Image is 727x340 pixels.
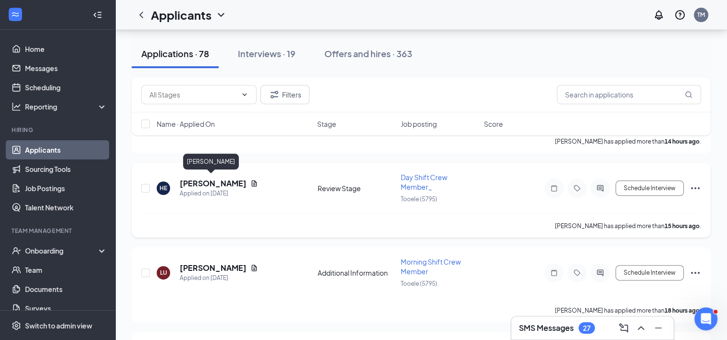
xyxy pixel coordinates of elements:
h3: SMS Messages [519,323,574,333]
a: Talent Network [25,198,107,217]
span: Score [484,119,503,129]
a: Sourcing Tools [25,159,107,179]
button: ChevronUp [633,320,649,336]
b: 18 hours ago [665,307,700,314]
div: HE [160,184,167,192]
svg: Ellipses [690,182,701,194]
a: Home [25,39,107,59]
a: Team [25,260,107,279]
div: Onboarding [25,246,99,255]
h5: [PERSON_NAME] [180,263,246,273]
b: 15 hours ago [665,222,700,230]
a: Scheduling [25,78,107,97]
svg: Tag [571,184,583,192]
svg: Document [250,180,258,187]
svg: MagnifyingGlass [685,91,692,98]
div: Additional Information [318,268,395,278]
div: Switch to admin view [25,321,92,330]
span: Name · Applied On [157,119,215,129]
span: Morning Shift Crew Member [401,257,461,276]
svg: ComposeMessage [618,322,629,334]
h1: Applicants [151,7,211,23]
div: Hiring [12,126,105,134]
div: [PERSON_NAME] [183,154,239,170]
div: LU [160,268,167,277]
svg: UserCheck [12,246,21,255]
div: Applications · 78 [141,48,209,60]
svg: Settings [12,321,21,330]
p: [PERSON_NAME] has applied more than . [555,306,701,315]
button: ComposeMessage [616,320,631,336]
svg: ChevronDown [215,9,227,21]
svg: QuestionInfo [674,9,686,21]
div: 27 [583,324,591,332]
span: Day Shift Crew Member_ [401,173,447,191]
svg: Note [548,269,560,277]
div: Offers and hires · 363 [324,48,412,60]
button: Filter Filters [260,85,309,104]
svg: Notifications [653,9,665,21]
span: Job posting [401,119,437,129]
div: Interviews · 19 [238,48,296,60]
svg: Analysis [12,102,21,111]
a: Applicants [25,140,107,159]
button: Schedule Interview [616,265,684,280]
div: Applied on [DATE] [180,273,258,283]
svg: ChevronLeft [136,9,147,21]
svg: Tag [571,269,583,277]
span: Stage [317,119,336,129]
svg: ChevronDown [241,91,248,98]
div: TM [697,11,705,19]
input: Search in applications [557,85,701,104]
span: Tooele (5795) [401,195,437,203]
iframe: Intercom live chat [694,307,717,330]
a: Documents [25,279,107,299]
svg: Note [548,184,560,192]
div: Team Management [12,227,105,235]
div: Applied on [DATE] [180,189,258,198]
div: Reporting [25,102,108,111]
svg: WorkstreamLogo [11,10,20,19]
p: [PERSON_NAME] has applied more than . [555,222,701,230]
svg: Minimize [653,322,664,334]
svg: ChevronUp [635,322,647,334]
button: Minimize [651,320,666,336]
a: Surveys [25,299,107,318]
input: All Stages [149,89,237,100]
svg: ActiveChat [594,184,606,192]
svg: Filter [269,89,280,100]
span: Tooele (5795) [401,280,437,287]
div: Review Stage [318,183,395,193]
h5: [PERSON_NAME] [180,178,246,189]
svg: ActiveChat [594,269,606,277]
a: Job Postings [25,179,107,198]
svg: Ellipses [690,267,701,279]
a: Messages [25,59,107,78]
svg: Collapse [93,10,102,20]
svg: Document [250,264,258,272]
button: Schedule Interview [616,181,684,196]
